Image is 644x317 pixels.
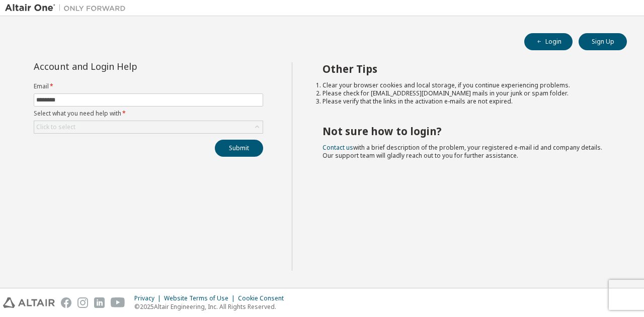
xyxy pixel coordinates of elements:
[323,143,602,160] span: with a brief description of the problem, your registered e-mail id and company details. Our suppo...
[164,294,238,302] div: Website Terms of Use
[238,294,290,302] div: Cookie Consent
[111,297,125,308] img: youtube.svg
[323,143,353,152] a: Contact us
[34,110,263,118] label: Select what you need help with
[36,123,75,131] div: Click to select
[34,62,217,70] div: Account and Login Help
[34,82,263,90] label: Email
[94,297,105,308] img: linkedin.svg
[323,97,609,105] li: Please verify that the links in the activation e-mails are not expired.
[524,33,573,50] button: Login
[323,125,609,138] h2: Not sure how to login?
[134,294,164,302] div: Privacy
[77,297,88,308] img: instagram.svg
[5,3,131,13] img: Altair One
[323,89,609,97] li: Please check for [EMAIL_ADDRESS][DOMAIN_NAME] mails in your junk or spam folder.
[323,81,609,89] li: Clear your browser cookies and local storage, if you continue experiencing problems.
[323,62,609,75] h2: Other Tips
[3,297,55,308] img: altair_logo.svg
[215,140,263,157] button: Submit
[579,33,627,50] button: Sign Up
[34,121,263,133] div: Click to select
[134,302,290,311] p: © 2025 Altair Engineering, Inc. All Rights Reserved.
[61,297,71,308] img: facebook.svg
